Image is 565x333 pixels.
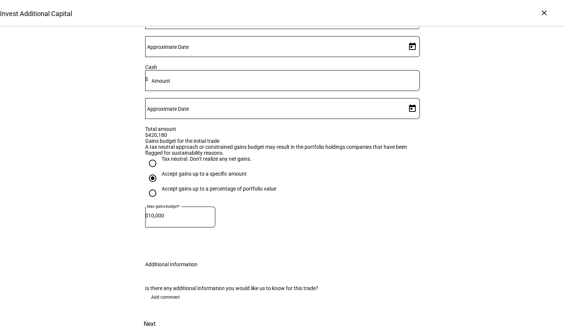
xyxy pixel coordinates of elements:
div: Accept gains up to a percentage of portfolio value [162,186,276,192]
div: Cash [145,64,420,70]
div: Additional Information [145,261,197,267]
span: Next [144,315,156,333]
mat-label: Amount [152,78,170,84]
button: Open calendar [405,101,420,116]
span: $ [145,213,148,219]
div: Total amount [145,126,420,132]
div: A tax neutral approach or constrained gains budget may result in the portfolio holdings companies... [145,144,420,156]
div: $420,180 [145,132,420,138]
span: $ [145,76,148,82]
div: Gains budget for the initial trade [145,138,420,144]
div: × [538,7,550,19]
div: Is there any additional information you would like us to know for this trade? [145,285,420,291]
button: Next [133,315,166,333]
button: Open calendar [405,39,420,54]
span: Add comment [151,291,180,303]
button: Add comment [145,291,186,303]
mat-label: Max gains budget* [147,204,180,208]
div: Accept gains up to a specific amount [162,171,247,177]
mat-label: Approximate Date [147,44,189,50]
mat-label: Approximate Date [147,106,189,112]
div: Tax neutral. Don’t realize any net gains. [162,156,252,162]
